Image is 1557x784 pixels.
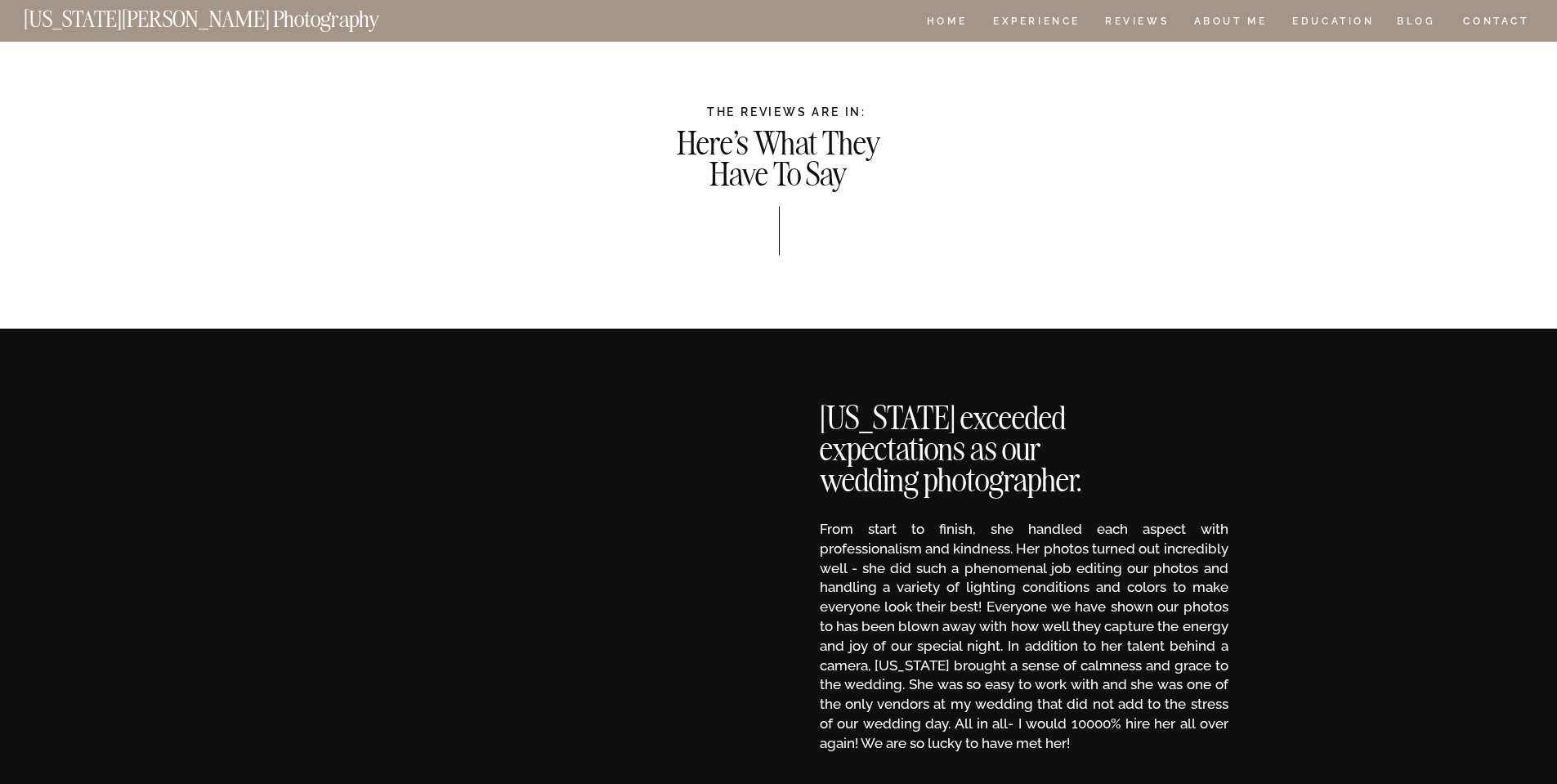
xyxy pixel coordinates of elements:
p: From start to finish, she handled each aspect with professionalism and kindness. Her photos turne... [820,520,1228,750]
h1: THE REVIEWS ARE IN: [306,105,1268,119]
a: BLOG [1397,16,1436,30]
a: [US_STATE][PERSON_NAME] Photography [24,8,434,22]
a: Experience [993,16,1079,30]
a: ABOUT ME [1193,16,1268,30]
a: REVIEWS [1105,16,1166,30]
h2: [US_STATE] exceeded expectations as our wedding photographer. [820,403,1127,483]
h1: Here's What They Have To Say [672,128,886,186]
a: HOME [924,16,970,30]
a: EDUCATION [1291,16,1376,30]
a: CONTACT [1462,12,1530,30]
